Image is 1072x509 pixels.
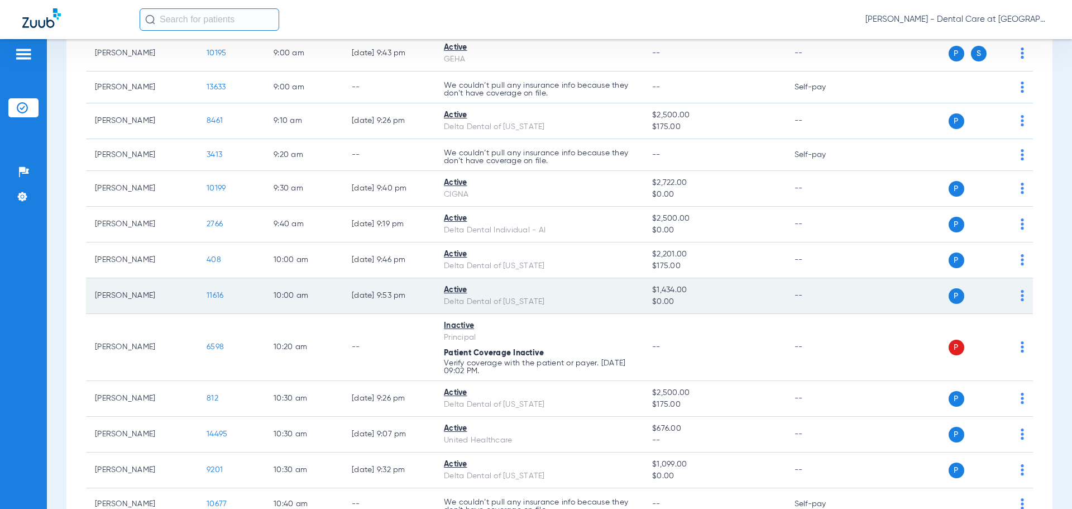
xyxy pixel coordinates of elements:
[1021,149,1024,160] img: group-dot-blue.svg
[1021,341,1024,353] img: group-dot-blue.svg
[652,284,776,296] span: $1,434.00
[652,399,776,411] span: $175.00
[786,417,861,453] td: --
[971,46,987,61] span: S
[207,292,223,299] span: 11616
[207,256,221,264] span: 408
[86,103,198,139] td: [PERSON_NAME]
[652,296,776,308] span: $0.00
[1021,183,1024,194] img: group-dot-blue.svg
[652,387,776,399] span: $2,500.00
[786,314,861,381] td: --
[652,423,776,435] span: $676.00
[786,242,861,278] td: --
[1021,47,1024,59] img: group-dot-blue.svg
[86,36,198,72] td: [PERSON_NAME]
[343,242,435,278] td: [DATE] 9:46 PM
[207,220,223,228] span: 2766
[207,49,226,57] span: 10195
[949,253,964,268] span: P
[652,435,776,446] span: --
[1021,218,1024,230] img: group-dot-blue.svg
[786,139,861,171] td: Self-pay
[86,278,198,314] td: [PERSON_NAME]
[652,177,776,189] span: $2,722.00
[652,121,776,133] span: $175.00
[86,72,198,103] td: [PERSON_NAME]
[265,139,343,171] td: 9:20 AM
[949,113,964,129] span: P
[444,121,634,133] div: Delta Dental of [US_STATE]
[343,453,435,488] td: [DATE] 9:32 PM
[207,117,223,125] span: 8461
[652,110,776,121] span: $2,500.00
[949,427,964,443] span: P
[786,72,861,103] td: Self-pay
[444,423,634,435] div: Active
[343,314,435,381] td: --
[1021,429,1024,440] img: group-dot-blue.svg
[140,8,279,31] input: Search for patients
[444,332,634,344] div: Principal
[444,470,634,482] div: Delta Dental of [US_STATE]
[652,343,661,351] span: --
[207,430,227,438] span: 14495
[444,387,634,399] div: Active
[444,110,634,121] div: Active
[343,278,435,314] td: [DATE] 9:53 PM
[343,103,435,139] td: [DATE] 9:26 PM
[207,151,222,159] span: 3413
[444,459,634,470] div: Active
[652,151,661,159] span: --
[444,284,634,296] div: Active
[1021,290,1024,301] img: group-dot-blue.svg
[786,278,861,314] td: --
[22,8,61,28] img: Zuub Logo
[1021,115,1024,126] img: group-dot-blue.svg
[343,72,435,103] td: --
[786,207,861,242] td: --
[265,36,343,72] td: 9:00 AM
[786,381,861,417] td: --
[265,314,343,381] td: 10:20 AM
[786,171,861,207] td: --
[265,453,343,488] td: 10:30 AM
[343,36,435,72] td: [DATE] 9:43 PM
[652,470,776,482] span: $0.00
[86,417,198,453] td: [PERSON_NAME]
[444,54,634,65] div: GEHA
[786,453,861,488] td: --
[86,171,198,207] td: [PERSON_NAME]
[444,320,634,332] div: Inactive
[949,217,964,232] span: P
[444,189,634,201] div: CIGNA
[86,207,198,242] td: [PERSON_NAME]
[949,181,964,197] span: P
[652,225,776,236] span: $0.00
[1021,82,1024,93] img: group-dot-blue.svg
[652,500,661,508] span: --
[949,46,964,61] span: P
[265,417,343,453] td: 10:30 AM
[652,213,776,225] span: $2,500.00
[145,15,155,25] img: Search Icon
[207,466,223,474] span: 9201
[207,184,226,192] span: 10199
[444,225,634,236] div: Delta Dental Individual - AI
[949,463,964,478] span: P
[15,47,32,61] img: hamburger-icon
[949,340,964,355] span: P
[343,381,435,417] td: [DATE] 9:26 PM
[865,14,1050,25] span: [PERSON_NAME] - Dental Care at [GEOGRAPHIC_DATA]
[786,36,861,72] td: --
[86,139,198,171] td: [PERSON_NAME]
[444,435,634,446] div: United Healthcare
[207,394,218,402] span: 812
[444,42,634,54] div: Active
[949,391,964,407] span: P
[86,314,198,381] td: [PERSON_NAME]
[786,103,861,139] td: --
[444,82,634,97] p: We couldn’t pull any insurance info because they don’t have coverage on file.
[652,249,776,260] span: $2,201.00
[265,72,343,103] td: 9:00 AM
